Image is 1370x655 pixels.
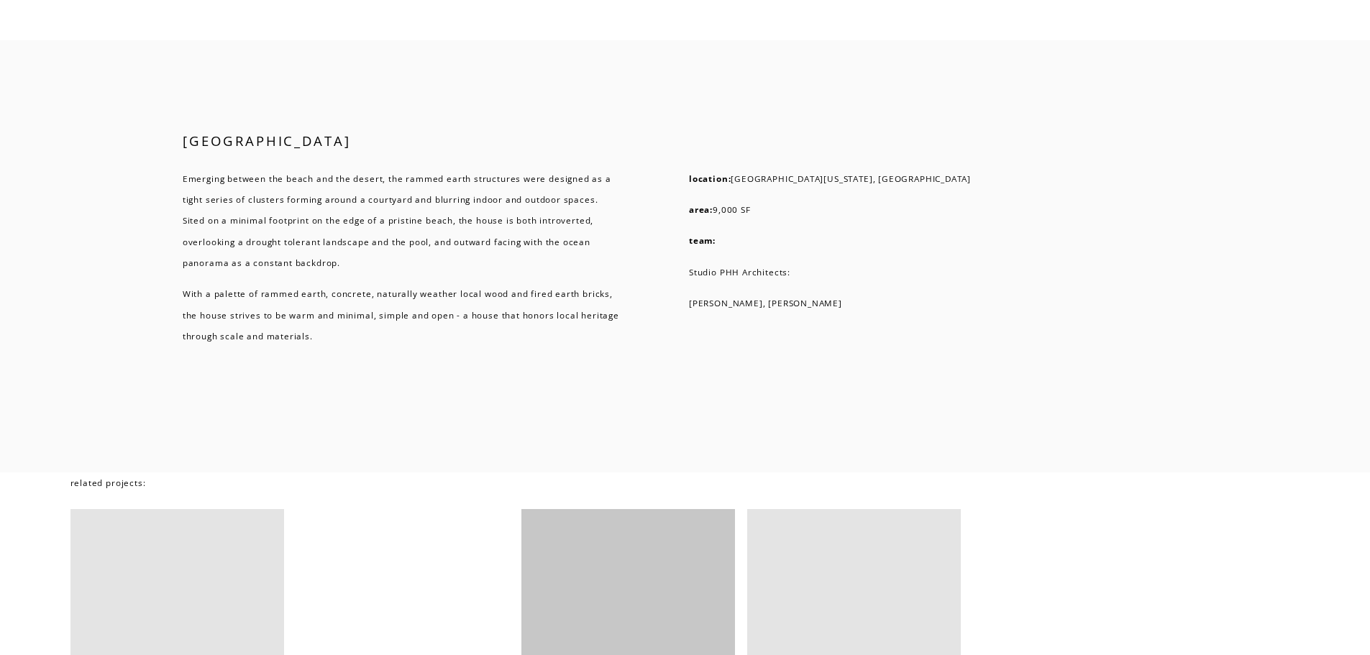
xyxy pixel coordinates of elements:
[183,168,625,273] p: Emerging between the beach and the desert, the rammed earth structures were designed as a tight s...
[689,173,731,184] strong: location:
[183,132,512,150] h4: [GEOGRAPHIC_DATA]
[689,199,1187,220] p: 9,000 SF
[70,472,397,493] p: related projects:
[689,203,713,215] strong: area:
[689,234,716,246] strong: team:
[689,262,1187,283] p: Studio PHH Architects:
[689,293,1187,313] p: [PERSON_NAME], [PERSON_NAME]
[689,168,1187,189] p: [GEOGRAPHIC_DATA][US_STATE], [GEOGRAPHIC_DATA]
[183,283,625,347] p: With a palette of rammed earth, concrete, naturally weather local wood and fired earth bricks, th...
